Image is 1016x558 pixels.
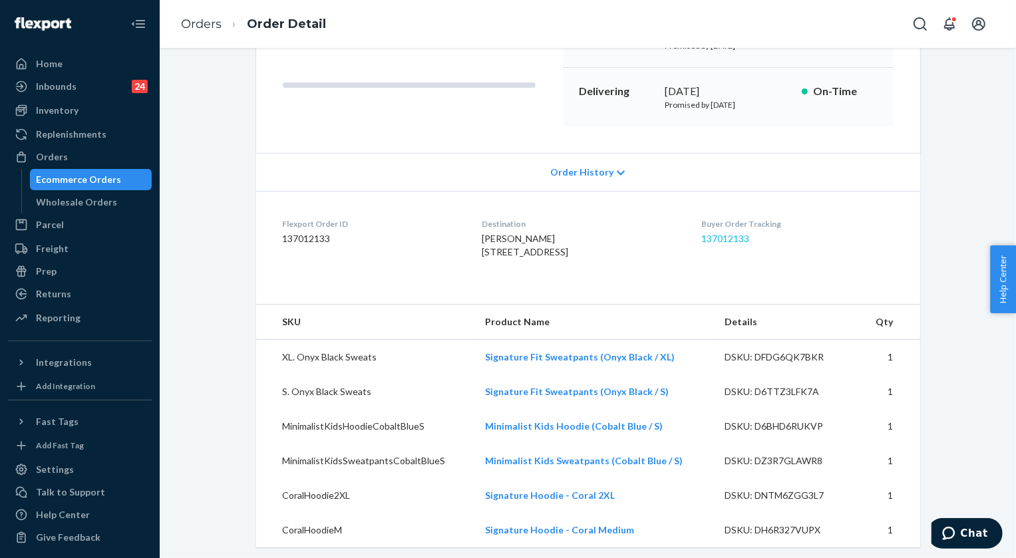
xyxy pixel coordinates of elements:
[36,380,95,392] div: Add Integration
[725,420,850,433] div: DSKU: D6BHD6RUKVP
[36,287,71,301] div: Returns
[813,84,878,99] p: On-Time
[8,53,152,74] a: Home
[907,11,933,37] button: Open Search Box
[965,11,992,37] button: Open account menu
[486,420,663,432] a: Minimalist Kids Hoodie (Cobalt Blue / S)
[8,238,152,259] a: Freight
[550,166,613,179] span: Order History
[486,455,683,466] a: Minimalist Kids Sweatpants (Cobalt Blue / S)
[482,218,680,229] dt: Destination
[36,356,92,369] div: Integrations
[8,378,152,394] a: Add Integration
[8,352,152,373] button: Integrations
[256,374,475,409] td: S. Onyx Black Sweats
[30,192,152,213] a: Wholesale Orders
[247,17,326,31] a: Order Detail
[860,478,920,513] td: 1
[486,351,675,362] a: Signature Fit Sweatpants (Onyx Black / XL)
[725,385,850,398] div: DSKU: D6TTZ3LFK7A
[36,531,100,544] div: Give Feedback
[725,523,850,537] div: DSKU: DH6R327VUPX
[36,242,69,255] div: Freight
[8,411,152,432] button: Fast Tags
[8,100,152,121] a: Inventory
[36,104,79,117] div: Inventory
[181,17,222,31] a: Orders
[8,283,152,305] a: Returns
[37,173,122,186] div: Ecommerce Orders
[256,409,475,444] td: MinimalistKidsHoodieCobaltBlueS
[36,265,57,278] div: Prep
[665,84,791,99] div: [DATE]
[36,128,106,141] div: Replenishments
[256,513,475,547] td: CoralHoodieM
[36,440,84,451] div: Add Fast Tag
[860,374,920,409] td: 1
[256,444,475,478] td: MinimalistKidsSweatpantsCobaltBlueS
[132,80,148,93] div: 24
[36,57,63,70] div: Home
[8,146,152,168] a: Orders
[860,340,920,375] td: 1
[486,386,669,397] a: Signature Fit Sweatpants (Onyx Black / S)
[8,261,152,282] a: Prep
[125,11,152,37] button: Close Navigation
[860,513,920,547] td: 1
[36,486,105,499] div: Talk to Support
[931,518,1003,551] iframe: Opens a widget where you can chat to one of our agents
[8,124,152,145] a: Replenishments
[36,80,77,93] div: Inbounds
[256,478,475,513] td: CoralHoodie2XL
[8,482,152,503] button: Talk to Support
[860,409,920,444] td: 1
[701,233,749,244] a: 137012133
[8,307,152,329] a: Reporting
[579,84,655,99] p: Delivering
[283,218,460,229] dt: Flexport Order ID
[8,459,152,480] a: Settings
[36,415,79,428] div: Fast Tags
[256,340,475,375] td: XL. Onyx Black Sweats
[36,150,68,164] div: Orders
[725,350,850,364] div: DSKU: DFDG6QK7BKR
[36,311,81,325] div: Reporting
[36,463,74,476] div: Settings
[665,99,791,110] p: Promised by [DATE]
[725,454,850,468] div: DSKU: DZ3R7GLAWR8
[486,524,635,535] a: Signature Hoodie - Coral Medium
[486,489,615,501] a: Signature Hoodie - Coral 2XL
[860,305,920,340] th: Qty
[714,305,860,340] th: Details
[37,196,118,209] div: Wholesale Orders
[283,232,460,245] dd: 137012133
[936,11,963,37] button: Open notifications
[482,233,568,257] span: [PERSON_NAME] [STREET_ADDRESS]
[990,245,1016,313] button: Help Center
[256,305,475,340] th: SKU
[36,218,64,231] div: Parcel
[15,17,71,31] img: Flexport logo
[36,508,90,521] div: Help Center
[8,438,152,454] a: Add Fast Tag
[701,218,893,229] dt: Buyer Order Tracking
[475,305,715,340] th: Product Name
[860,444,920,478] td: 1
[170,5,337,44] ol: breadcrumbs
[725,489,850,502] div: DSKU: DNTM6ZGG3L7
[8,214,152,235] a: Parcel
[8,76,152,97] a: Inbounds24
[8,527,152,548] button: Give Feedback
[30,169,152,190] a: Ecommerce Orders
[8,504,152,525] a: Help Center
